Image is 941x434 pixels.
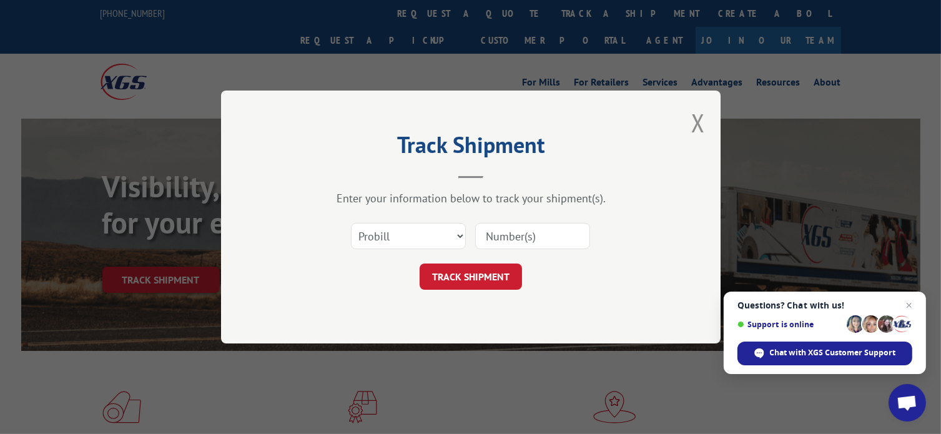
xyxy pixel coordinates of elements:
div: Open chat [889,384,926,422]
input: Number(s) [475,223,590,249]
button: TRACK SHIPMENT [420,264,522,290]
h2: Track Shipment [283,136,658,160]
span: Support is online [737,320,842,329]
div: Enter your information below to track your shipment(s). [283,191,658,205]
span: Close chat [902,298,917,313]
div: Chat with XGS Customer Support [737,342,912,365]
span: Questions? Chat with us! [737,300,912,310]
button: Close modal [691,106,705,139]
span: Chat with XGS Customer Support [770,347,896,358]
